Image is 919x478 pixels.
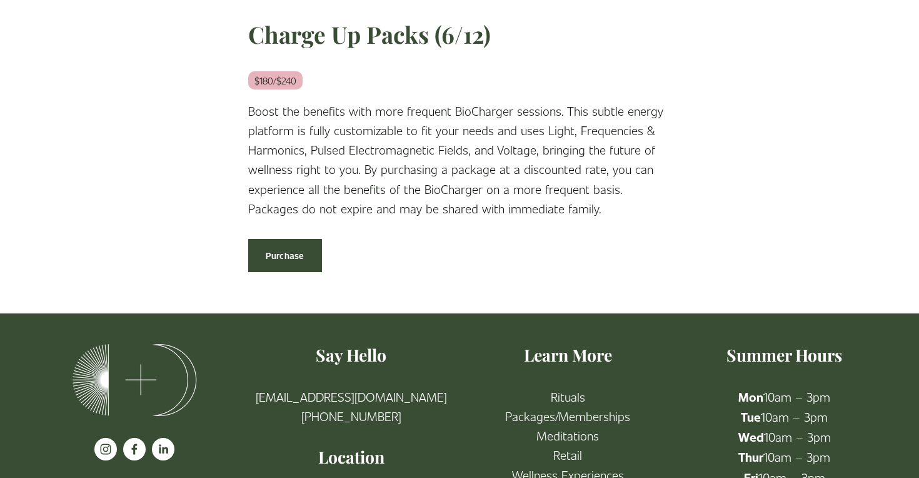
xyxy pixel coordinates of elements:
[741,409,761,425] strong: Tue
[253,343,449,366] h4: Say Hello
[738,429,764,445] strong: Wed
[301,406,401,425] a: [PHONE_NUMBER]
[505,406,630,425] a: Packages/Memberships
[248,239,322,272] a: Purchase
[560,445,582,464] a: etail
[253,445,449,468] h4: Location
[248,19,671,50] h3: Charge Up Packs (6/12)
[738,389,763,405] strong: Mon
[248,71,303,89] em: $180/$240
[152,438,174,460] a: LinkedIn
[536,425,599,445] a: Meditations
[470,343,666,366] h4: Learn More
[738,449,763,465] strong: Thur
[551,387,585,406] a: Rituals
[94,438,117,460] a: instagram-unauth
[248,101,671,218] p: Boost the benefits with more frequent BioCharger sessions. This subtle energy platform is fully c...
[687,343,883,366] h4: Summer Hours
[123,438,146,460] a: facebook-unauth
[256,387,447,406] a: [EMAIL_ADDRESS][DOMAIN_NAME]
